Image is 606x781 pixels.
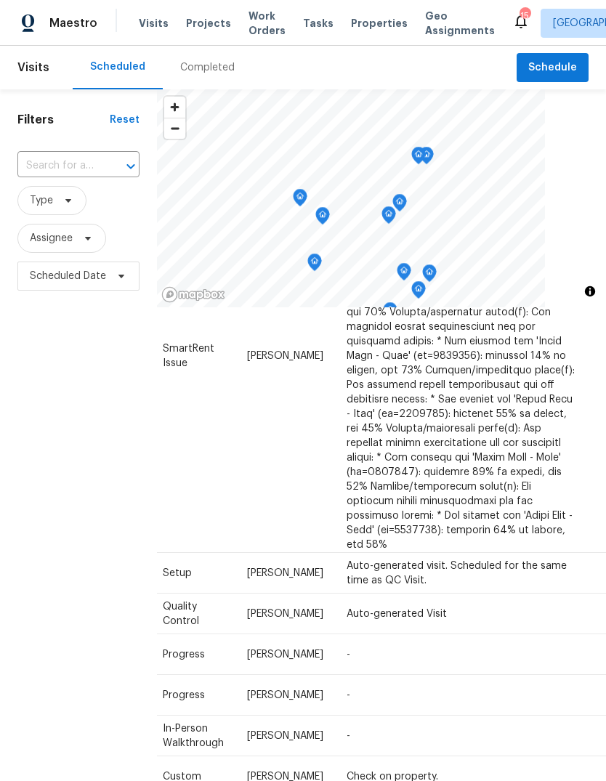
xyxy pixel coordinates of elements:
span: Visits [139,16,169,31]
span: Quality Control [163,602,199,626]
div: Map marker [392,194,407,217]
span: Type [30,193,53,208]
span: In-Person Walkthrough [163,724,224,748]
h1: Filters [17,113,110,127]
span: [PERSON_NAME] [247,690,323,700]
span: SmartRent Issue [163,343,214,368]
span: Auto-generated Visit [347,609,447,619]
span: Toggle attribution [586,283,594,299]
canvas: Map [157,89,545,307]
button: Toggle attribution [581,283,599,300]
span: Setup [163,568,192,578]
div: Completed [180,60,235,75]
div: Map marker [419,147,434,169]
button: Zoom in [164,97,185,118]
span: Maestro [49,16,97,31]
button: Open [121,156,141,177]
div: Map marker [293,189,307,211]
div: Map marker [315,207,330,230]
span: Auto-generated visit. Scheduled for the same time as QC Visit. [347,561,567,586]
span: Assignee [30,231,73,246]
span: Scheduled Date [30,269,106,283]
div: 15 [520,9,530,23]
span: Schedule [528,59,577,77]
span: [PERSON_NAME] [247,568,323,578]
div: Map marker [381,206,396,229]
span: Geo Assignments [425,9,495,38]
a: Mapbox homepage [161,286,225,303]
div: Map marker [411,147,426,169]
button: Zoom out [164,118,185,139]
span: Progress [163,650,205,660]
span: Tasks [303,18,334,28]
span: Properties [351,16,408,31]
div: Reset [110,113,140,127]
span: - [347,731,350,741]
span: [PERSON_NAME] [247,650,323,660]
span: Projects [186,16,231,31]
div: Map marker [397,263,411,286]
div: Map marker [422,264,437,287]
span: Work Orders [249,9,286,38]
span: [PERSON_NAME] [247,350,323,360]
span: Progress [163,690,205,700]
input: Search for an address... [17,155,99,177]
span: Visits [17,52,49,84]
span: [PERSON_NAME] [247,731,323,741]
span: - [347,650,350,660]
div: Map marker [383,302,397,325]
div: Scheduled [90,60,145,74]
span: - [347,690,350,700]
div: Map marker [411,281,426,304]
span: [PERSON_NAME] [247,609,323,619]
div: Map marker [307,254,322,276]
button: Schedule [517,53,589,83]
